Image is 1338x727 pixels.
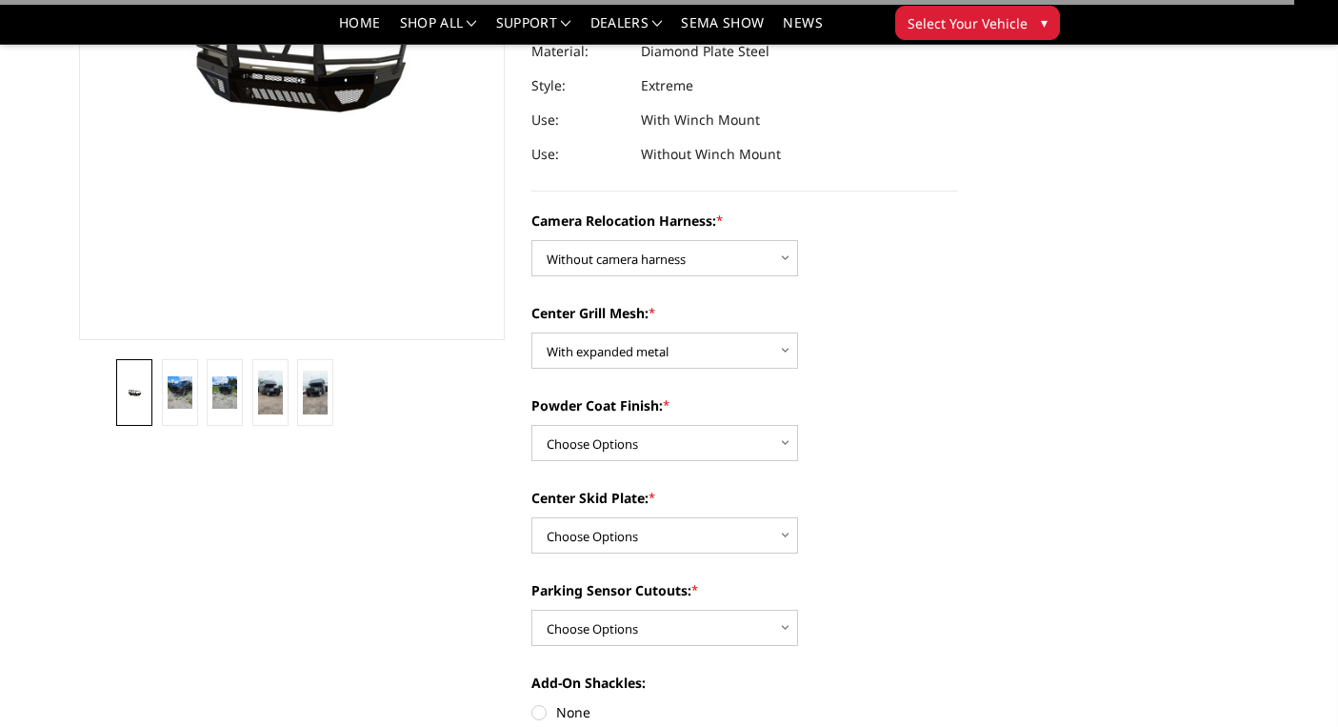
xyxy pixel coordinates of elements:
dd: Extreme [641,69,693,103]
iframe: Chat Widget [1243,636,1338,727]
dt: Style: [531,69,627,103]
img: 2019-2025 Ram 2500-3500 - T2 Series - Extreme Front Bumper (receiver or winch) [168,376,192,409]
dt: Use: [531,137,627,172]
button: Select Your Vehicle [895,6,1060,40]
label: Add-On Shackles: [531,673,958,693]
a: Home [339,16,380,44]
img: 2019-2025 Ram 2500-3500 - T2 Series - Extreme Front Bumper (receiver or winch) [122,387,147,398]
img: 2019-2025 Ram 2500-3500 - T2 Series - Extreme Front Bumper (receiver or winch) [303,371,328,414]
dd: Without Winch Mount [641,137,781,172]
label: Camera Relocation Harness: [531,211,958,231]
label: Center Skid Plate: [531,488,958,508]
a: News [783,16,822,44]
a: Support [496,16,571,44]
span: ▾ [1041,12,1048,32]
span: Select Your Vehicle [908,13,1028,33]
a: shop all [400,16,477,44]
dt: Material: [531,34,627,69]
label: Center Grill Mesh: [531,303,958,323]
label: Parking Sensor Cutouts: [531,580,958,600]
label: Powder Coat Finish: [531,395,958,415]
label: None [531,702,958,722]
img: 2019-2025 Ram 2500-3500 - T2 Series - Extreme Front Bumper (receiver or winch) [212,376,237,409]
dd: Diamond Plate Steel [641,34,769,69]
dd: With Winch Mount [641,103,760,137]
img: 2019-2025 Ram 2500-3500 - T2 Series - Extreme Front Bumper (receiver or winch) [258,371,283,414]
a: Dealers [590,16,663,44]
a: SEMA Show [681,16,764,44]
dt: Use: [531,103,627,137]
